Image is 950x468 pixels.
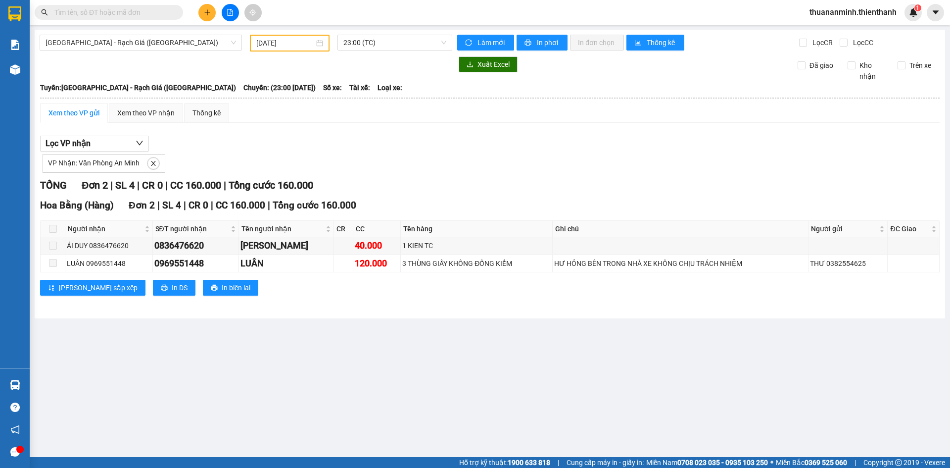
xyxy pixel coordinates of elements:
[806,60,837,71] span: Đã giao
[227,9,234,16] span: file-add
[48,159,140,167] span: VP Nhận: Văn Phòng An Minh
[153,237,239,255] td: 0836476620
[40,84,236,92] b: Tuyến: [GEOGRAPHIC_DATA] - Rạch Giá ([GEOGRAPHIC_DATA])
[240,239,332,253] div: [PERSON_NAME]
[916,4,919,11] span: 1
[273,200,356,211] span: Tổng cước 160.000
[244,4,262,21] button: aim
[162,200,181,211] span: SL 4
[147,157,159,169] button: close
[161,284,168,292] span: printer
[243,82,316,93] span: Chuyến: (23:00 [DATE])
[895,459,902,466] span: copyright
[10,425,20,434] span: notification
[46,137,91,150] span: Lọc VP nhận
[256,38,314,49] input: 14/10/2025
[931,8,940,17] span: caret-down
[402,240,550,251] div: 1 KIEN TC
[459,457,550,468] span: Hỗ trợ kỹ thuật:
[401,221,552,237] th: Tên hàng
[211,200,213,211] span: |
[459,56,518,72] button: downloadXuất Excel
[909,8,918,17] img: icon-new-feature
[154,239,237,253] div: 0836476620
[378,82,402,93] span: Loại xe:
[770,461,773,465] span: ⚪️
[170,179,221,191] span: CC 160.000
[155,223,229,234] span: SĐT người nhận
[537,37,560,48] span: In phơi
[40,280,145,296] button: sort-ascending[PERSON_NAME] sắp xếp
[129,200,155,211] span: Đơn 2
[334,221,353,237] th: CR
[241,223,324,234] span: Tên người nhận
[40,179,67,191] span: TỔNG
[570,35,624,51] button: In đơn chọn
[677,459,768,467] strong: 0708 023 035 - 0935 103 250
[914,4,921,11] sup: 1
[855,60,890,82] span: Kho nhận
[646,457,768,468] span: Miền Nam
[467,61,474,69] span: download
[40,136,149,152] button: Lọc VP nhận
[204,9,211,16] span: plus
[40,200,114,211] span: Hoa Bằng (Hàng)
[59,282,138,293] span: [PERSON_NAME] sắp xếp
[10,403,20,412] span: question-circle
[457,35,514,51] button: syncLàm mới
[148,160,159,167] span: close
[41,9,48,16] span: search
[567,457,644,468] span: Cung cấp máy in - giấy in:
[239,237,334,255] td: ÁI DUY
[355,257,399,270] div: 120.000
[48,284,55,292] span: sort-ascending
[224,179,226,191] span: |
[855,457,856,468] span: |
[10,64,20,75] img: warehouse-icon
[355,239,399,253] div: 40.000
[10,447,20,457] span: message
[811,223,877,234] span: Người gửi
[849,37,875,48] span: Lọc CC
[157,200,160,211] span: |
[349,82,370,93] span: Tài xế:
[524,39,533,47] span: printer
[117,107,175,118] div: Xem theo VP nhận
[115,179,135,191] span: SL 4
[82,179,108,191] span: Đơn 2
[508,459,550,467] strong: 1900 633 818
[153,255,239,272] td: 0969551448
[184,200,186,211] span: |
[558,457,559,468] span: |
[465,39,474,47] span: sync
[54,7,171,18] input: Tìm tên, số ĐT hoặc mã đơn
[222,4,239,21] button: file-add
[353,221,401,237] th: CC
[10,40,20,50] img: solution-icon
[153,280,195,296] button: printerIn DS
[268,200,270,211] span: |
[216,200,265,211] span: CC 160.000
[198,4,216,21] button: plus
[189,200,208,211] span: CR 0
[67,258,151,269] div: LUÂN 0969551448
[68,223,142,234] span: Người nhận
[229,179,313,191] span: Tổng cước 160.000
[802,6,904,18] span: thuananminh.thienthanh
[240,257,332,270] div: LUÂN
[890,223,929,234] span: ĐC Giao
[647,37,676,48] span: Thống kê
[343,35,446,50] span: 23:00 (TC)
[203,280,258,296] button: printerIn biên lai
[477,37,506,48] span: Làm mới
[477,59,510,70] span: Xuất Excel
[142,179,163,191] span: CR 0
[402,258,550,269] div: 3 THÙNG GIẤY KHÔNG ĐỒNG KIỂM
[805,459,847,467] strong: 0369 525 060
[172,282,188,293] span: In DS
[927,4,944,21] button: caret-down
[48,107,99,118] div: Xem theo VP gửi
[211,284,218,292] span: printer
[46,35,236,50] span: Sài Gòn - Rạch Giá (Hàng Hoá)
[136,139,143,147] span: down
